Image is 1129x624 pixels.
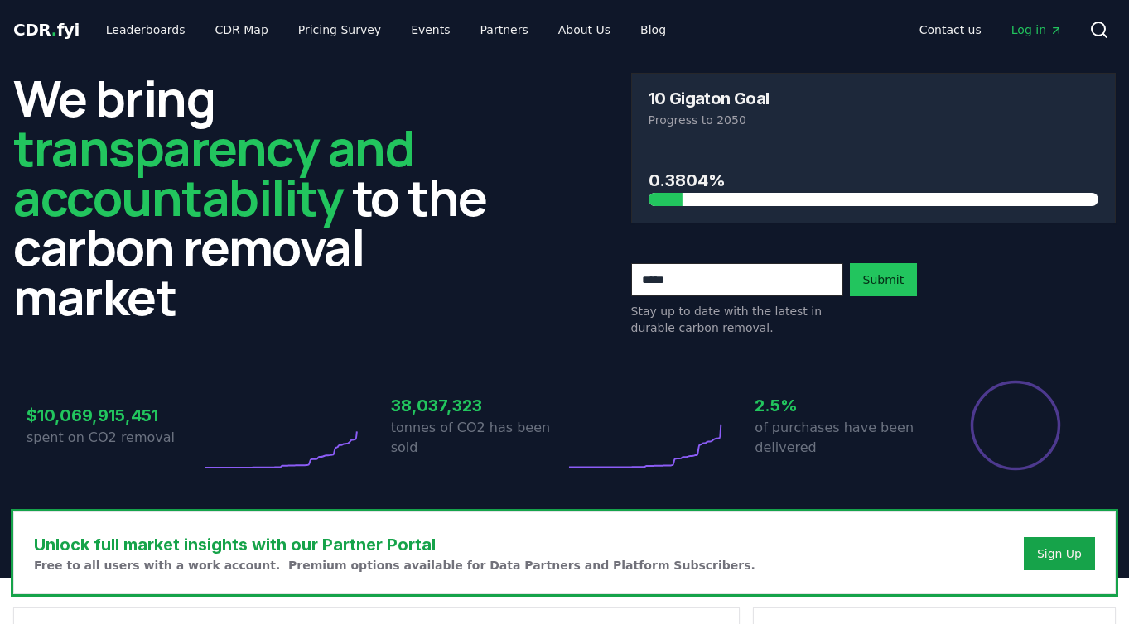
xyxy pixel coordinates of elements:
button: Submit [850,263,918,296]
a: Pricing Survey [285,15,394,45]
a: Sign Up [1037,545,1082,562]
nav: Main [906,15,1076,45]
h3: 2.5% [755,393,929,418]
button: Sign Up [1024,537,1095,570]
h3: $10,069,915,451 [27,403,200,428]
a: Events [398,15,463,45]
h3: 0.3804% [649,168,1099,193]
a: CDR Map [202,15,282,45]
a: Leaderboards [93,15,199,45]
span: Log in [1011,22,1063,38]
p: Free to all users with a work account. Premium options available for Data Partners and Platform S... [34,557,755,574]
h3: 38,037,323 [391,393,565,418]
h2: We bring to the carbon removal market [13,73,499,321]
p: tonnes of CO2 has been sold [391,418,565,458]
a: Log in [998,15,1076,45]
p: Stay up to date with the latest in durable carbon removal. [631,303,843,336]
p: of purchases have been delivered [755,418,929,458]
a: CDR.fyi [13,18,80,41]
a: Contact us [906,15,995,45]
p: Progress to 2050 [649,112,1099,128]
h3: Unlock full market insights with our Partner Portal [34,532,755,557]
span: transparency and accountability [13,113,413,231]
h3: 10 Gigaton Goal [649,90,770,107]
a: Blog [627,15,679,45]
a: About Us [545,15,624,45]
div: Percentage of sales delivered [969,379,1062,472]
span: . [51,20,57,40]
nav: Main [93,15,679,45]
a: Partners [467,15,542,45]
span: CDR fyi [13,20,80,40]
p: spent on CO2 removal [27,428,200,448]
